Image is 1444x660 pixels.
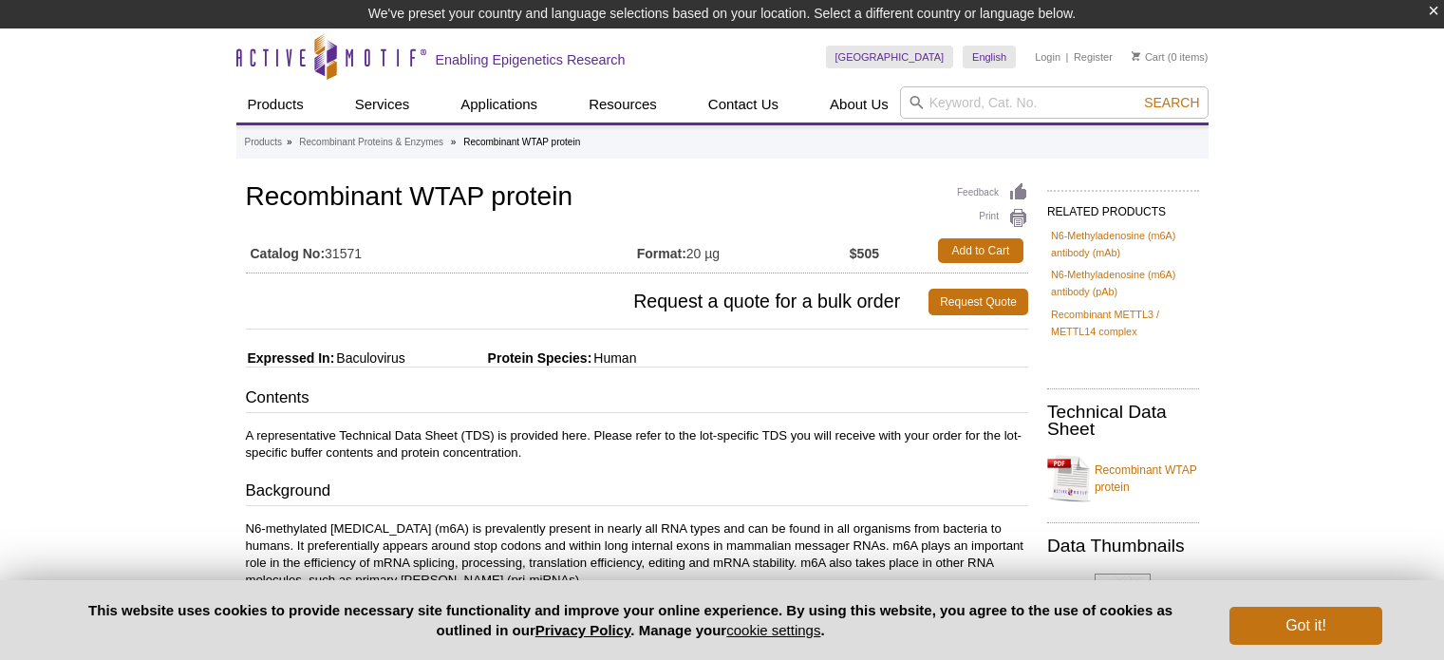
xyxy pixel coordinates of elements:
span: Request a quote for a bulk order [246,289,929,315]
h2: Data Thumbnails [1047,537,1199,555]
p: A representative Technical Data Sheet (TDS) is provided here. Please refer to the lot-specific TD... [246,427,1028,462]
h1: Recombinant WTAP protein [246,182,1028,215]
a: N6-Methyladenosine (m6A) antibody (pAb) [1051,266,1195,300]
a: Request Quote [928,289,1028,315]
h2: RELATED PRODUCTS [1047,190,1199,224]
td: 31571 [246,234,637,268]
a: Products [236,86,315,123]
a: Resources [577,86,668,123]
span: Expressed In: [246,350,335,366]
span: Baculovirus [334,350,404,366]
a: Recombinant Proteins & Enzymes [299,134,443,151]
span: Protein Species: [409,350,592,366]
a: Services [344,86,422,123]
h3: Background [246,480,1028,506]
a: Products [245,134,282,151]
li: » [451,137,457,147]
strong: Format: [637,245,686,262]
p: This website uses cookies to provide necessary site functionality and improve your online experie... [63,600,1199,640]
button: cookie settings [726,622,820,638]
a: Login [1035,50,1060,64]
h3: Contents [246,387,1028,413]
button: Search [1138,94,1205,111]
a: Add to Cart [938,238,1023,263]
a: Privacy Policy [535,622,631,638]
td: 20 µg [637,234,850,268]
a: Contact Us [697,86,790,123]
span: Search [1144,95,1199,110]
h2: Enabling Epigenetics Research [436,51,626,68]
a: Recombinant WTAP protein [1047,450,1199,507]
h2: Technical Data Sheet [1047,404,1199,438]
a: Feedback [957,182,1028,203]
img: Your Cart [1132,51,1140,61]
button: Got it! [1229,607,1381,645]
a: Register [1074,50,1113,64]
a: Print [957,208,1028,229]
li: Recombinant WTAP protein [463,137,580,147]
a: Recombinant METTL3 / METTL14 complex [1051,306,1195,340]
li: | [1066,46,1069,68]
li: (0 items) [1132,46,1209,68]
strong: $505 [850,245,879,262]
a: Cart [1132,50,1165,64]
li: » [287,137,292,147]
a: About Us [818,86,900,123]
span: Human [591,350,636,366]
a: [GEOGRAPHIC_DATA] [826,46,954,68]
a: N6-Methyladenosine (m6A) antibody (mAb) [1051,227,1195,261]
a: English [963,46,1016,68]
input: Keyword, Cat. No. [900,86,1209,119]
strong: Catalog No: [251,245,326,262]
a: Applications [449,86,549,123]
